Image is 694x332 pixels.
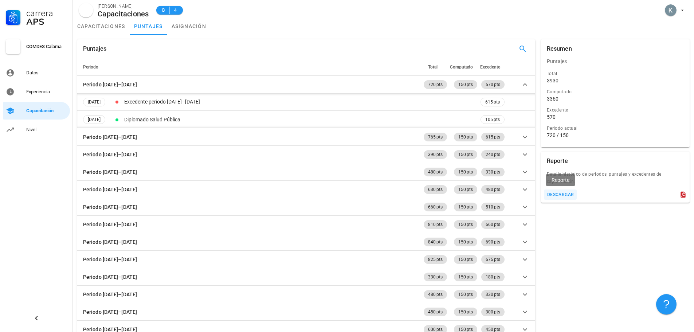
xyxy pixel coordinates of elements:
span: [DATE] [88,116,101,124]
th: Total [422,58,448,76]
span: 150 pts [458,255,473,264]
div: Resumen [547,39,572,58]
div: Puntajes [541,52,690,70]
a: puntajes [130,17,167,35]
div: 720 / 150 [547,132,684,138]
div: Puntajes [83,39,106,58]
div: Reporte [547,152,568,171]
div: Periodo [DATE]–[DATE] [83,151,137,159]
div: Datos [26,70,67,76]
span: 150 pts [458,203,473,211]
span: 480 pts [428,290,443,299]
a: asignación [167,17,211,35]
span: 150 pts [458,133,473,141]
span: 330 pts [428,273,443,281]
div: COMDES Calama [26,44,67,50]
span: 840 pts [428,238,443,246]
span: 180 pts [486,273,500,281]
span: 150 pts [458,308,473,316]
span: 300 pts [486,308,500,316]
span: 4 [173,7,179,14]
span: 765 pts [428,133,443,141]
span: 615 pts [485,98,500,106]
th: Excedente [479,58,506,76]
span: Total [428,65,438,70]
span: 690 pts [486,238,500,246]
div: avatar [79,3,93,17]
span: 630 pts [428,185,443,194]
div: Nivel [26,127,67,133]
div: Periodo actual [547,125,684,132]
span: 660 pts [428,203,443,211]
span: Excedente [480,65,500,70]
span: B [161,7,166,14]
span: 615 pts [486,133,500,141]
div: 3360 [547,95,558,102]
div: [PERSON_NAME] [98,3,149,10]
div: Capacitaciones [98,10,149,18]
div: Periodo [DATE]–[DATE] [83,203,137,211]
div: APS [26,17,67,26]
span: 150 pts [458,273,473,281]
div: 570 [547,114,556,120]
span: 330 pts [486,290,500,299]
span: Periodo [83,65,98,70]
div: 3930 [547,77,558,84]
div: avatar [665,4,677,16]
span: 150 pts [458,238,473,246]
div: descargar [547,192,574,197]
span: [DATE] [88,98,101,106]
span: 390 pts [428,150,443,159]
span: 480 pts [486,185,500,194]
div: Experiencia [26,89,67,95]
div: Periodo [DATE]–[DATE] [83,168,137,176]
div: Periodo [DATE]–[DATE] [83,308,137,316]
div: Carrera [26,9,67,17]
span: 480 pts [428,168,443,176]
td: Diplomado Salud Pública [123,111,479,128]
div: Detalle histórico de periodos, puntajes y excedentes de capacitación. [541,171,690,190]
span: 510 pts [486,203,500,211]
th: Periodo [77,58,422,76]
a: Capacitación [3,102,70,120]
span: Computado [450,65,473,70]
td: Excedente periodo [DATE]–[DATE] [123,93,479,111]
span: 150 pts [458,220,473,229]
span: 150 pts [458,185,473,194]
div: Periodo [DATE]–[DATE] [83,290,137,298]
div: Periodo [DATE]–[DATE] [83,255,137,263]
div: Periodo [DATE]–[DATE] [83,273,137,281]
div: Periodo [DATE]–[DATE] [83,133,137,141]
div: Periodo [DATE]–[DATE] [83,220,137,229]
a: Nivel [3,121,70,138]
div: Excedente [547,106,684,114]
span: 450 pts [428,308,443,316]
a: Datos [3,64,70,82]
span: 330 pts [486,168,500,176]
span: 150 pts [458,80,473,89]
div: Capacitación [26,108,67,114]
div: Computado [547,88,684,95]
a: capacitaciones [73,17,130,35]
div: Periodo [DATE]–[DATE] [83,81,137,89]
span: 825 pts [428,255,443,264]
span: 570 pts [486,80,500,89]
span: 675 pts [486,255,500,264]
span: 660 pts [486,220,500,229]
button: descargar [544,190,577,200]
a: Experiencia [3,83,70,101]
span: 150 pts [458,290,473,299]
span: 240 pts [486,150,500,159]
span: 720 pts [428,80,443,89]
div: Periodo [DATE]–[DATE] [83,185,137,194]
span: 810 pts [428,220,443,229]
th: Computado [448,58,479,76]
span: 150 pts [458,168,473,176]
span: 150 pts [458,150,473,159]
div: Periodo [DATE]–[DATE] [83,238,137,246]
div: Total [547,70,684,77]
span: 105 pts [485,116,500,123]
